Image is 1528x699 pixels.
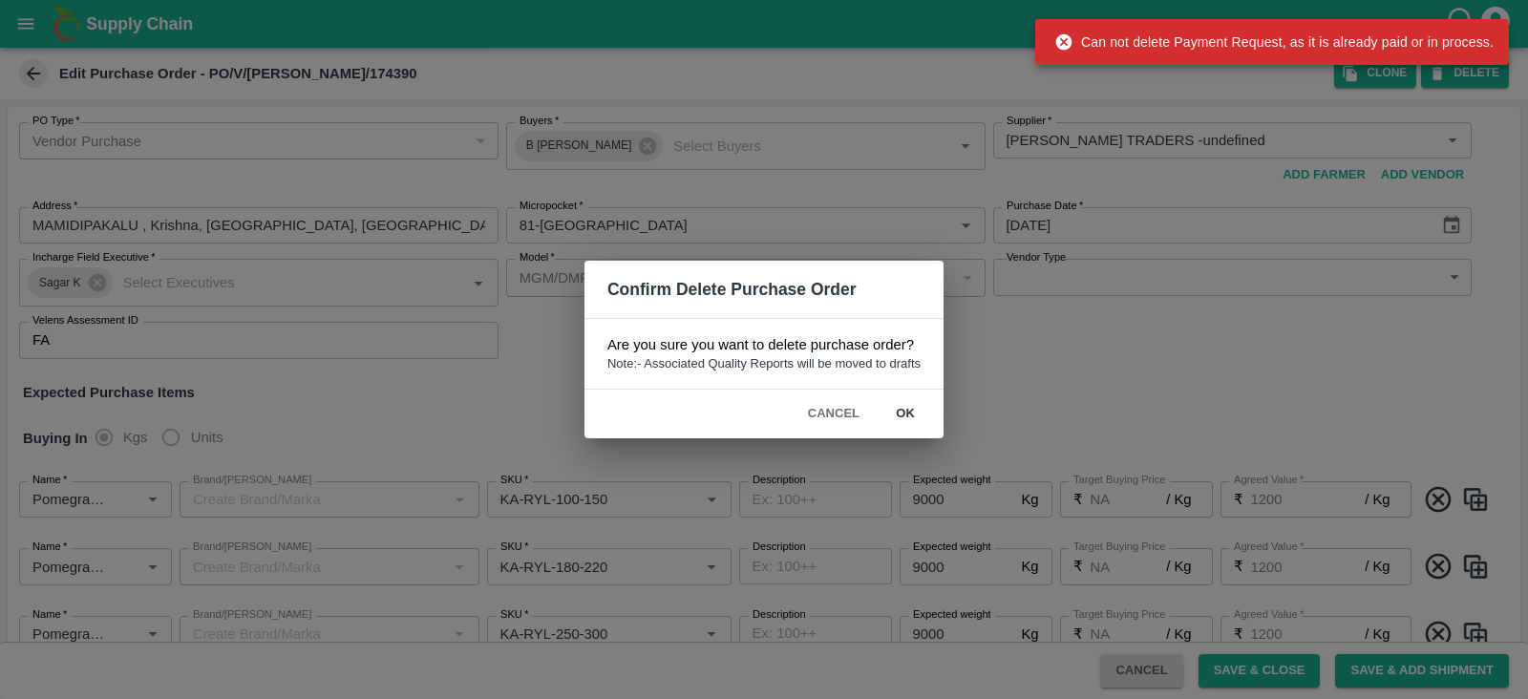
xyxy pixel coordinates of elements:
[607,334,921,355] p: Are you sure you want to delete purchase order?
[607,355,921,373] p: Note:- Associated Quality Reports will be moved to drafts
[607,280,857,299] b: Confirm Delete Purchase Order
[800,397,867,431] button: Cancel
[1054,25,1494,59] div: Can not delete Payment Request, as it is already paid or in process.
[875,397,936,431] button: ok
